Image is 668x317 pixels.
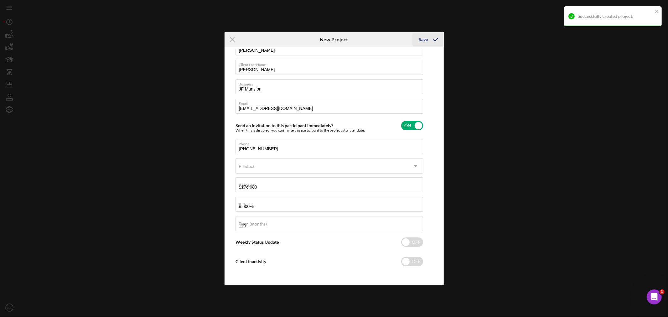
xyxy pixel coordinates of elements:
[239,80,423,86] label: Business
[647,289,662,304] iframe: Intercom live chat
[239,183,255,188] label: Amount
[660,289,665,294] span: 1
[655,9,659,15] button: close
[239,202,248,207] label: Rate
[239,99,423,106] label: Email
[236,259,267,264] label: Client Inactivity
[412,33,443,46] button: Save
[419,33,428,46] div: Save
[320,37,348,42] h6: New Project
[578,14,653,19] div: Successfully created project.
[239,60,423,67] label: Client Last Name
[239,139,423,146] label: Phone
[236,239,279,245] label: Weekly Status Update
[239,164,255,169] div: Product
[236,123,334,128] label: Send an invitation to this participant immediately?
[239,221,267,226] label: Term (months)
[236,128,365,133] div: When this is disabled, you can invite this participant to the project at a later date.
